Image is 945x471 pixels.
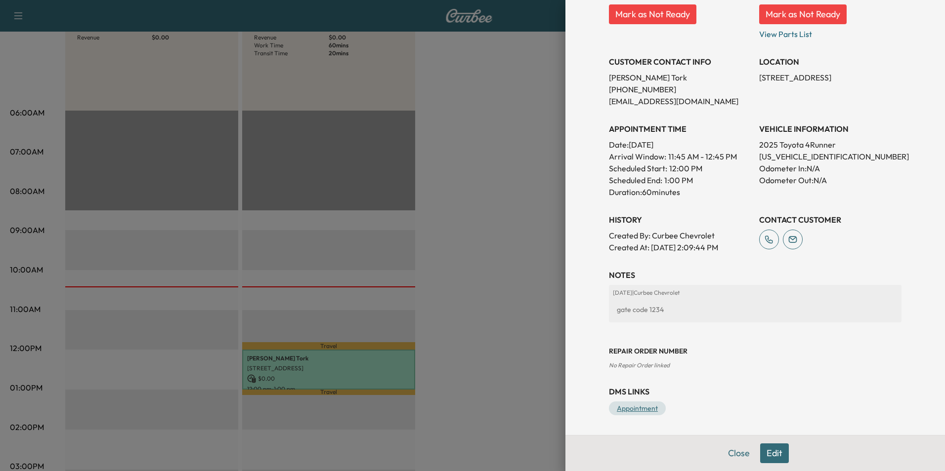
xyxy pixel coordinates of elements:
[668,151,737,162] span: 11:45 AM - 12:45 PM
[609,174,662,186] p: Scheduled End:
[760,443,789,463] button: Edit
[609,95,751,107] p: [EMAIL_ADDRESS][DOMAIN_NAME]
[759,56,902,68] h3: LOCATION
[609,139,751,151] p: Date: [DATE]
[759,24,902,40] p: View Parts List
[759,72,902,83] p: [STREET_ADDRESS]
[609,151,751,162] p: Arrival Window:
[609,186,751,198] p: Duration: 60 minutes
[759,174,902,186] p: Odometer Out: N/A
[609,83,751,95] p: [PHONE_NUMBER]
[613,301,898,318] div: gate code 1234
[609,346,902,356] h3: Repair Order number
[759,214,902,226] h3: CONTACT CUSTOMER
[609,72,751,83] p: [PERSON_NAME] Tork
[759,162,902,174] p: Odometer In: N/A
[613,289,898,297] p: [DATE] | Curbee Chevrolet
[759,151,902,162] p: [US_VEHICLE_IDENTIFICATION_NUMBER]
[609,4,696,24] button: Mark as Not Ready
[609,230,751,241] p: Created By : Curbee Chevrolet
[609,401,666,415] a: Appointment
[759,123,902,135] h3: VEHICLE INFORMATION
[759,139,902,151] p: 2025 Toyota 4Runner
[669,162,702,174] p: 12:00 PM
[609,386,902,397] h3: DMS Links
[609,269,902,281] h3: NOTES
[664,174,693,186] p: 1:00 PM
[609,361,670,369] span: No Repair Order linked
[759,4,847,24] button: Mark as Not Ready
[609,123,751,135] h3: APPOINTMENT TIME
[609,214,751,226] h3: History
[609,162,667,174] p: Scheduled Start:
[609,241,751,253] p: Created At : [DATE] 2:09:44 PM
[609,56,751,68] h3: CUSTOMER CONTACT INFO
[722,443,756,463] button: Close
